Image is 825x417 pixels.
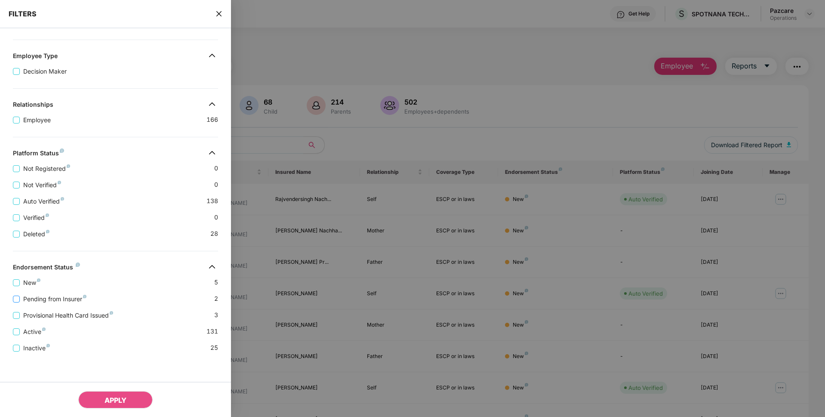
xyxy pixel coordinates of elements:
img: svg+xml;base64,PHN2ZyB4bWxucz0iaHR0cDovL3d3dy53My5vcmcvMjAwMC9zdmciIHdpZHRoPSI4IiBoZWlnaHQ9IjgiIH... [110,311,113,315]
span: 138 [206,196,218,206]
div: Relationships [13,101,53,111]
img: svg+xml;base64,PHN2ZyB4bWxucz0iaHR0cDovL3d3dy53My5vcmcvMjAwMC9zdmciIHdpZHRoPSI4IiBoZWlnaHQ9IjgiIH... [46,344,50,347]
span: 0 [214,180,218,190]
span: 3 [214,310,218,320]
span: 5 [214,278,218,287]
span: Decision Maker [20,67,70,76]
span: APPLY [105,396,126,405]
span: 0 [214,213,218,222]
img: svg+xml;base64,PHN2ZyB4bWxucz0iaHR0cDovL3d3dy53My5vcmcvMjAwMC9zdmciIHdpZHRoPSI4IiBoZWlnaHQ9IjgiIH... [58,181,61,184]
span: Inactive [20,343,53,353]
span: Verified [20,213,52,222]
img: svg+xml;base64,PHN2ZyB4bWxucz0iaHR0cDovL3d3dy53My5vcmcvMjAwMC9zdmciIHdpZHRoPSIzMiIgaGVpZ2h0PSIzMi... [205,49,219,62]
img: svg+xml;base64,PHN2ZyB4bWxucz0iaHR0cDovL3d3dy53My5vcmcvMjAwMC9zdmciIHdpZHRoPSI4IiBoZWlnaHQ9IjgiIH... [42,327,46,331]
img: svg+xml;base64,PHN2ZyB4bWxucz0iaHR0cDovL3d3dy53My5vcmcvMjAwMC9zdmciIHdpZHRoPSI4IiBoZWlnaHQ9IjgiIH... [76,263,80,267]
span: 25 [210,343,218,353]
img: svg+xml;base64,PHN2ZyB4bWxucz0iaHR0cDovL3d3dy53My5vcmcvMjAwMC9zdmciIHdpZHRoPSI4IiBoZWlnaHQ9IjgiIH... [67,164,70,168]
span: 2 [214,294,218,304]
span: Employee [20,115,54,125]
span: close [215,9,222,18]
img: svg+xml;base64,PHN2ZyB4bWxucz0iaHR0cDovL3d3dy53My5vcmcvMjAwMC9zdmciIHdpZHRoPSI4IiBoZWlnaHQ9IjgiIH... [46,230,49,233]
span: 131 [206,327,218,337]
img: svg+xml;base64,PHN2ZyB4bWxucz0iaHR0cDovL3d3dy53My5vcmcvMjAwMC9zdmciIHdpZHRoPSI4IiBoZWlnaHQ9IjgiIH... [61,197,64,201]
img: svg+xml;base64,PHN2ZyB4bWxucz0iaHR0cDovL3d3dy53My5vcmcvMjAwMC9zdmciIHdpZHRoPSIzMiIgaGVpZ2h0PSIzMi... [205,146,219,160]
span: Deleted [20,229,53,239]
span: FILTERS [9,9,37,18]
img: svg+xml;base64,PHN2ZyB4bWxucz0iaHR0cDovL3d3dy53My5vcmcvMjAwMC9zdmciIHdpZHRoPSI4IiBoZWlnaHQ9IjgiIH... [37,278,40,282]
span: 0 [214,164,218,173]
img: svg+xml;base64,PHN2ZyB4bWxucz0iaHR0cDovL3d3dy53My5vcmcvMjAwMC9zdmciIHdpZHRoPSIzMiIgaGVpZ2h0PSIzMi... [205,97,219,111]
div: Endorsement Status [13,263,80,274]
span: Auto Verified [20,197,68,206]
img: svg+xml;base64,PHN2ZyB4bWxucz0iaHR0cDovL3d3dy53My5vcmcvMjAwMC9zdmciIHdpZHRoPSI4IiBoZWlnaHQ9IjgiIH... [60,148,64,153]
div: Platform Status [13,149,64,160]
span: Provisional Health Card Issued [20,311,117,320]
span: 28 [210,229,218,239]
button: APPLY [78,391,153,408]
div: Employee Type [13,52,58,62]
span: New [20,278,44,287]
span: 166 [206,115,218,125]
span: Not Registered [20,164,74,173]
img: svg+xml;base64,PHN2ZyB4bWxucz0iaHR0cDovL3d3dy53My5vcmcvMjAwMC9zdmciIHdpZHRoPSI4IiBoZWlnaHQ9IjgiIH... [83,295,86,298]
span: Active [20,327,49,337]
img: svg+xml;base64,PHN2ZyB4bWxucz0iaHR0cDovL3d3dy53My5vcmcvMjAwMC9zdmciIHdpZHRoPSIzMiIgaGVpZ2h0PSIzMi... [205,260,219,274]
span: Pending from Insurer [20,294,90,304]
img: svg+xml;base64,PHN2ZyB4bWxucz0iaHR0cDovL3d3dy53My5vcmcvMjAwMC9zdmciIHdpZHRoPSI4IiBoZWlnaHQ9IjgiIH... [46,213,49,217]
span: Not Verified [20,180,65,190]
